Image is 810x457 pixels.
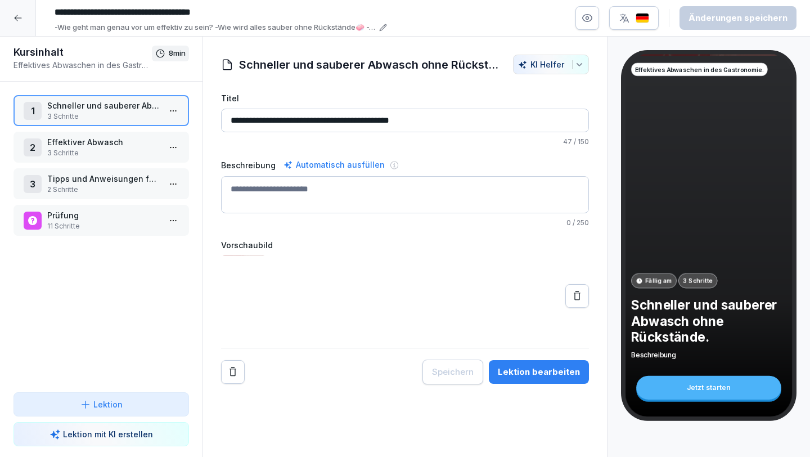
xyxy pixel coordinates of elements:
p: 3 Schritte [47,111,160,122]
p: Beschreibung [631,350,786,360]
div: 2 [24,138,42,156]
p: 2 Schritte [47,185,160,195]
button: Speichern [422,360,483,384]
button: Änderungen speichern [679,6,796,30]
label: Vorschaubild [221,239,589,251]
button: Remove [221,360,245,384]
button: Lektion [13,392,189,416]
p: Effektives Abwaschen in des Gastronomie. [13,59,152,71]
p: 3 Schritte [683,276,713,285]
p: Effektives Abwaschen in des Gastronomie. [635,65,764,74]
p: 11 Schritte [47,221,160,231]
div: 1Schneller und sauberer Abwasch ohne Rückstände.3 Schritte [13,95,189,126]
div: Jetzt starten [636,376,781,400]
p: Effektiver Abwasch [47,136,160,148]
p: 8 min [169,48,186,59]
p: / 150 [221,137,589,147]
span: 0 [566,218,571,227]
div: 2Effektiver Abwasch3 Schritte [13,132,189,163]
p: Schneller und sauberer Abwasch ohne Rückstände. [631,297,786,345]
div: Lektion bearbeiten [498,366,580,378]
h1: Schneller und sauberer Abwasch ohne Rückstände. [239,56,502,73]
h1: Kursinhalt [13,46,152,59]
p: Lektion [93,398,123,410]
p: Tipps und Anweisungen für die Reiskocher [47,173,160,185]
div: 1 [24,102,42,120]
p: Lektion mit KI erstellen [63,428,153,440]
p: Fällig am [645,276,672,285]
div: Prüfung11 Schritte [13,205,189,236]
img: de.svg [636,13,649,24]
span: 47 [563,137,572,146]
div: 3 [24,175,42,193]
p: 3 Schritte [47,148,160,158]
div: 3Tipps und Anweisungen für die Reiskocher2 Schritte [13,168,189,199]
div: Änderungen speichern [688,12,787,24]
p: Prüfung [47,209,160,221]
div: Speichern [432,366,474,378]
button: Lektion bearbeiten [489,360,589,384]
label: Beschreibung [221,159,276,171]
button: Lektion mit KI erstellen [13,422,189,446]
p: -Wie geht man genau vor um effektiv zu sein? -Wie wird alles sauber ohne Rückstände🧼 -Was gibt es... [55,22,376,33]
label: Titel [221,92,589,104]
div: KI Helfer [518,60,584,69]
p: Schneller und sauberer Abwasch ohne Rückstände. [47,100,160,111]
div: Automatisch ausfüllen [281,158,387,172]
p: / 250 [221,218,589,228]
button: KI Helfer [513,55,589,74]
img: bszclq8dlf2xdezqrmvxoo75.png [221,256,266,337]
